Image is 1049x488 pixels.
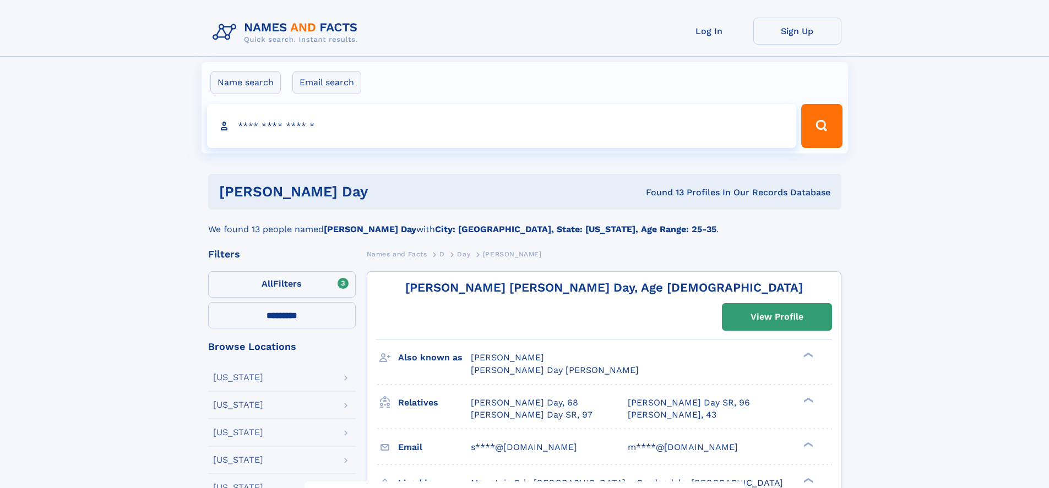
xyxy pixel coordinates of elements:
[637,478,783,488] span: Gardendale, [GEOGRAPHIC_DATA]
[471,397,578,409] a: [PERSON_NAME] Day, 68
[324,224,416,234] b: [PERSON_NAME] Day
[753,18,841,45] a: Sign Up
[208,271,356,298] label: Filters
[471,478,626,488] span: Mountain Brk, [GEOGRAPHIC_DATA]
[208,249,356,259] div: Filters
[213,428,263,437] div: [US_STATE]
[751,304,803,330] div: View Profile
[457,247,470,261] a: Day
[208,210,841,236] div: We found 13 people named with .
[398,438,471,457] h3: Email
[801,104,842,148] button: Search Button
[665,18,753,45] a: Log In
[398,348,471,367] h3: Also known as
[471,409,593,421] a: [PERSON_NAME] Day SR, 97
[219,185,507,199] h1: [PERSON_NAME] Day
[439,250,445,258] span: D
[801,352,814,359] div: ❯
[208,342,356,352] div: Browse Locations
[801,476,814,484] div: ❯
[262,278,273,289] span: All
[398,393,471,412] h3: Relatives
[471,365,639,375] span: [PERSON_NAME] Day [PERSON_NAME]
[507,187,830,199] div: Found 13 Profiles In Our Records Database
[628,397,750,409] a: [PERSON_NAME] Day SR, 96
[483,250,542,258] span: [PERSON_NAME]
[208,18,367,47] img: Logo Names and Facts
[801,441,814,448] div: ❯
[210,71,281,94] label: Name search
[213,456,263,464] div: [US_STATE]
[213,373,263,382] div: [US_STATE]
[471,352,544,363] span: [PERSON_NAME]
[628,409,716,421] a: [PERSON_NAME], 43
[801,396,814,403] div: ❯
[457,250,470,258] span: Day
[292,71,361,94] label: Email search
[722,304,831,330] a: View Profile
[405,281,803,294] a: [PERSON_NAME] [PERSON_NAME] Day, Age [DEMOGRAPHIC_DATA]
[207,104,797,148] input: search input
[439,247,445,261] a: D
[435,224,716,234] b: City: [GEOGRAPHIC_DATA], State: [US_STATE], Age Range: 25-35
[367,247,427,261] a: Names and Facts
[213,401,263,409] div: [US_STATE]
